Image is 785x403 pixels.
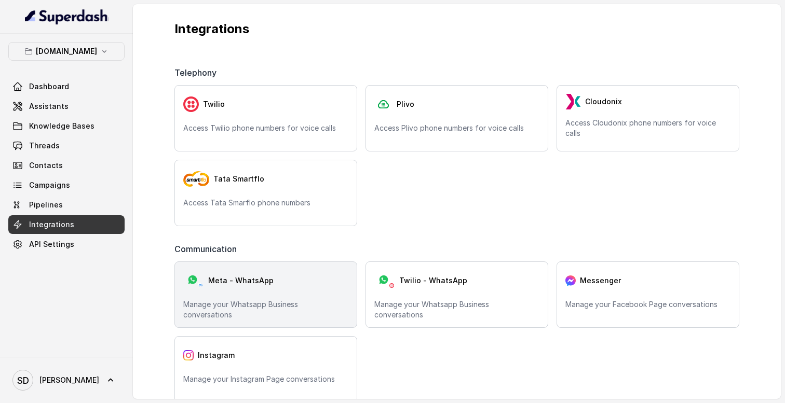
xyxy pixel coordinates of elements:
p: Access Tata Smarflo phone numbers [183,198,348,208]
img: messenger.2e14a0163066c29f9ca216c7989aa592.svg [565,275,576,286]
img: tata-smart-flo.8a5748c556e2c421f70c.png [183,171,209,187]
a: API Settings [8,235,125,254]
a: Integrations [8,215,125,234]
p: Manage your Whatsapp Business conversations [374,299,539,320]
text: SD [17,375,29,386]
p: [DOMAIN_NAME] [36,45,97,58]
img: light.svg [25,8,109,25]
span: Pipelines [29,200,63,210]
a: Campaigns [8,176,125,194]
a: Pipelines [8,196,125,214]
span: Telephony [174,66,221,79]
a: Assistants [8,97,125,116]
p: Access Cloudonix phone numbers for voice calls [565,118,730,138]
span: Integrations [29,219,74,230]
img: plivo.d3d850b57a745af99832d897a96997ac.svg [374,96,392,113]
span: Knowledge Bases [29,121,94,131]
span: Meta - WhatsApp [208,275,274,286]
p: Manage your Facebook Page conversations [565,299,730,310]
span: Communication [174,243,241,255]
a: [PERSON_NAME] [8,366,125,395]
span: API Settings [29,239,74,249]
span: Campaigns [29,180,70,190]
a: Dashboard [8,77,125,96]
span: Contacts [29,160,63,171]
span: [PERSON_NAME] [39,375,99,385]
span: Cloudonix [585,96,622,107]
p: Manage your Instagram Page conversations [183,374,348,384]
span: Tata Smartflo [213,174,264,184]
img: instagram.04eb0078a085f83fc525.png [183,350,194,360]
span: Messenger [580,275,621,286]
span: Assistants [29,101,69,112]
span: Twilio [203,99,225,109]
p: Access Twilio phone numbers for voice calls [183,123,348,133]
img: LzEnlUgADIwsuYwsTIxNLkxQDEyBEgDTDZAMjs1Qgy9jUyMTMxBzEB8uASKBKLgDqFxF08kI1lQAAAABJRU5ErkJggg== [565,94,581,109]
a: Knowledge Bases [8,117,125,135]
button: [DOMAIN_NAME] [8,42,125,61]
img: twilio.7c09a4f4c219fa09ad352260b0a8157b.svg [183,96,199,112]
span: Instagram [198,350,235,360]
span: Twilio - WhatsApp [399,275,467,286]
p: Integrations [174,21,739,37]
a: Contacts [8,156,125,175]
a: Threads [8,136,125,155]
p: Access Plivo phone numbers for voice calls [374,123,539,133]
span: Plivo [397,99,414,109]
p: Manage your Whatsapp Business conversations [183,299,348,320]
span: Threads [29,141,60,151]
span: Dashboard [29,81,69,92]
